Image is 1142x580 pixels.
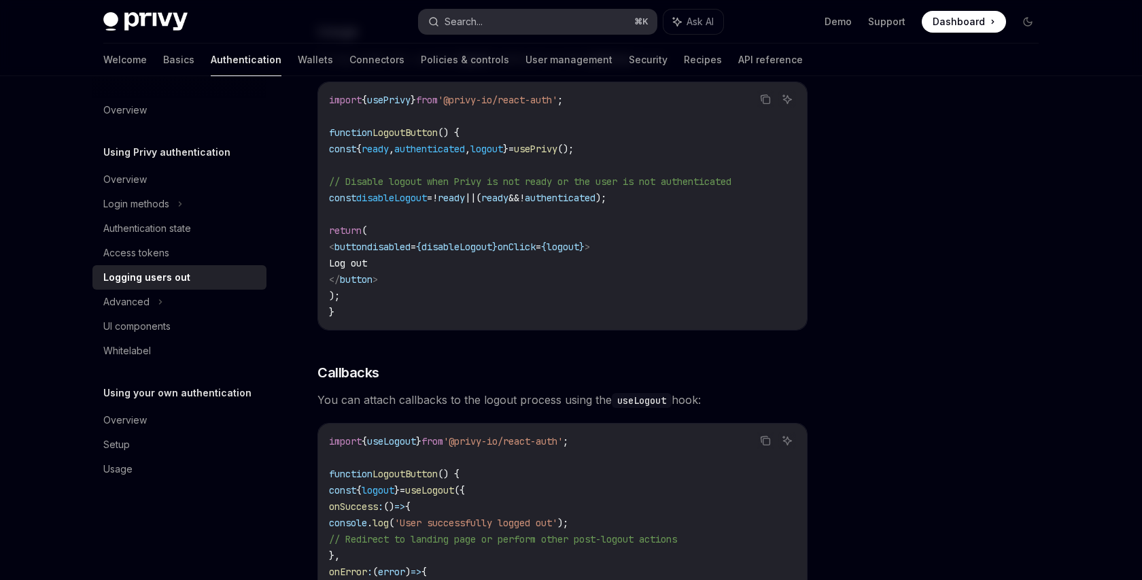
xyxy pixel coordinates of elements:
[329,500,378,513] span: onSuccess
[298,44,333,76] a: Wallets
[508,192,519,204] span: &&
[373,517,389,529] span: log
[356,192,427,204] span: disableLogout
[629,44,668,76] a: Security
[438,126,460,139] span: () {
[356,143,362,155] span: {
[443,435,563,447] span: '@privy-io/react-auth'
[825,15,852,29] a: Demo
[103,245,169,261] div: Access tokens
[373,566,378,578] span: (
[481,192,508,204] span: ready
[317,390,808,409] span: You can attach callbacks to the logout process using the hook:
[465,143,470,155] span: ,
[340,273,373,286] span: button
[103,44,147,76] a: Welcome
[557,143,574,155] span: ();
[373,468,438,480] span: LogoutButton
[362,484,394,496] span: logout
[329,533,677,545] span: // Redirect to landing page or perform other post-logout actions
[634,16,648,27] span: ⌘ K
[778,90,796,108] button: Ask AI
[103,269,190,286] div: Logging users out
[438,468,460,480] span: () {
[405,566,411,578] span: )
[103,220,191,237] div: Authentication state
[103,171,147,188] div: Overview
[536,241,541,253] span: =
[547,241,579,253] span: logout
[329,192,356,204] span: const
[92,408,266,432] a: Overview
[519,192,525,204] span: !
[103,461,133,477] div: Usage
[503,143,508,155] span: }
[438,94,557,106] span: '@privy-io/react-auth'
[367,517,373,529] span: .
[394,500,405,513] span: =>
[595,192,606,204] span: );
[585,241,590,253] span: >
[367,241,411,253] span: disabled
[514,143,557,155] span: usePrivy
[103,12,188,31] img: dark logo
[416,241,421,253] span: {
[329,517,367,529] span: console
[329,224,362,237] span: return
[367,566,373,578] span: :
[103,412,147,428] div: Overview
[454,484,465,496] span: ({
[394,143,465,155] span: authenticated
[421,435,443,447] span: from
[663,10,723,34] button: Ask AI
[329,241,334,253] span: <
[367,435,416,447] span: useLogout
[362,435,367,447] span: {
[362,143,389,155] span: ready
[563,435,568,447] span: ;
[103,196,169,212] div: Login methods
[367,94,411,106] span: usePrivy
[421,566,427,578] span: {
[329,468,373,480] span: function
[92,339,266,363] a: Whitelabel
[445,14,483,30] div: Search...
[411,241,416,253] span: =
[476,192,481,204] span: (
[933,15,985,29] span: Dashboard
[92,167,266,192] a: Overview
[421,241,492,253] span: disableLogout
[465,192,476,204] span: ||
[362,224,367,237] span: (
[378,500,383,513] span: :
[738,44,803,76] a: API reference
[329,549,340,562] span: },
[394,484,400,496] span: }
[400,484,405,496] span: =
[103,318,171,335] div: UI components
[411,566,421,578] span: =>
[334,241,367,253] span: button
[362,94,367,106] span: {
[103,385,252,401] h5: Using your own authentication
[329,306,334,318] span: }
[1017,11,1039,33] button: Toggle dark mode
[922,11,1006,33] a: Dashboard
[103,102,147,118] div: Overview
[373,126,438,139] span: LogoutButton
[92,265,266,290] a: Logging users out
[411,94,416,106] span: }
[103,144,230,160] h5: Using Privy authentication
[525,192,595,204] span: authenticated
[508,143,514,155] span: =
[432,192,438,204] span: !
[211,44,281,76] a: Authentication
[687,15,714,29] span: Ask AI
[492,241,498,253] span: }
[757,432,774,449] button: Copy the contents from the code block
[92,432,266,457] a: Setup
[389,143,394,155] span: ,
[525,44,612,76] a: User management
[356,484,362,496] span: {
[103,437,130,453] div: Setup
